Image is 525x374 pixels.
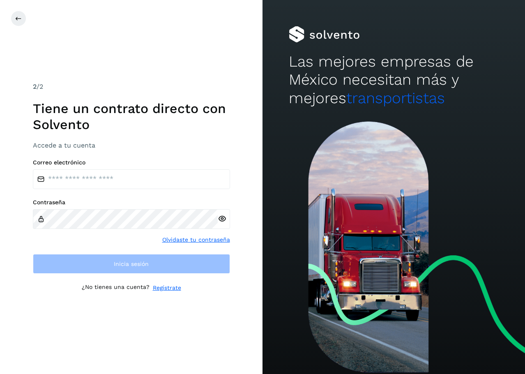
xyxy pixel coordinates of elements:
button: Inicia sesión [33,254,230,274]
h3: Accede a tu cuenta [33,141,230,149]
span: 2 [33,83,37,90]
a: Olvidaste tu contraseña [162,235,230,244]
p: ¿No tienes una cuenta? [82,284,150,292]
a: Regístrate [153,284,181,292]
div: /2 [33,82,230,92]
h2: Las mejores empresas de México necesitan más y mejores [289,53,499,107]
span: Inicia sesión [114,261,149,267]
span: transportistas [346,89,445,107]
h1: Tiene un contrato directo con Solvento [33,101,230,132]
label: Correo electrónico [33,159,230,166]
label: Contraseña [33,199,230,206]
